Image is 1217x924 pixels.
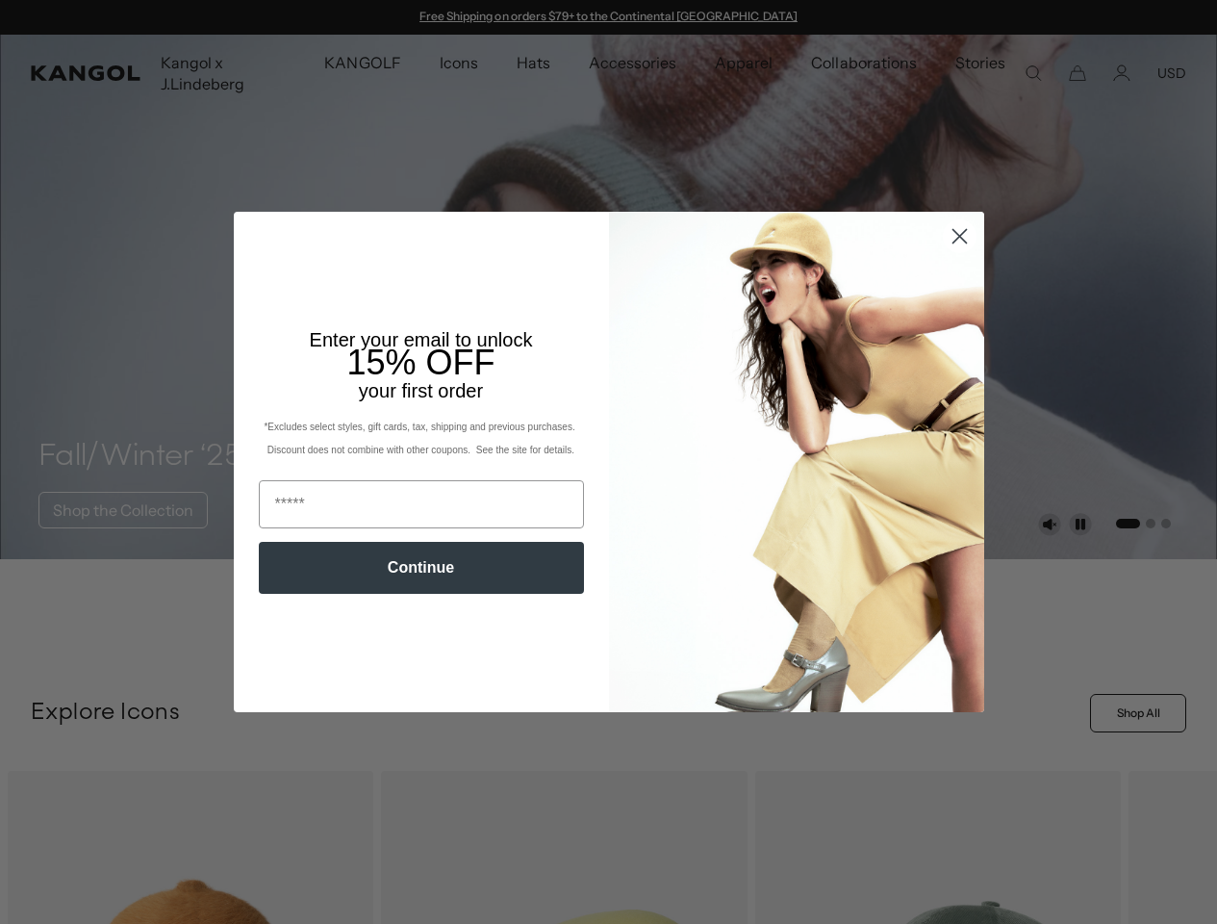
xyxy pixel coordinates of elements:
[359,380,483,401] span: your first order
[943,219,976,253] button: Close dialog
[346,343,494,382] span: 15% OFF
[259,542,584,594] button: Continue
[264,422,577,455] span: *Excludes select styles, gift cards, tax, shipping and previous purchases. Discount does not comb...
[609,212,984,712] img: 93be19ad-e773-4382-80b9-c9d740c9197f.jpeg
[310,329,533,350] span: Enter your email to unlock
[259,480,584,528] input: Email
